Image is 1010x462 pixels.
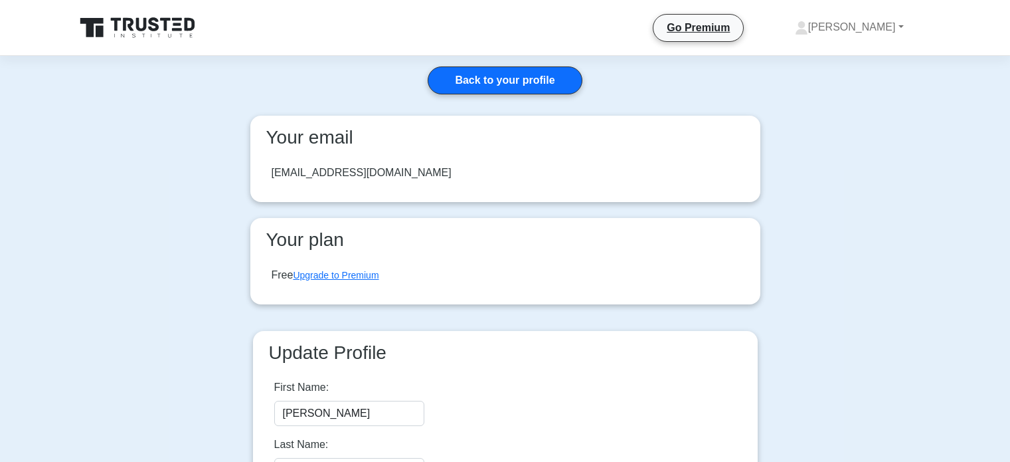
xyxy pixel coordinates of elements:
div: [EMAIL_ADDRESS][DOMAIN_NAME] [272,165,452,181]
a: Go Premium [659,19,738,36]
a: Upgrade to Premium [293,270,379,281]
h3: Your email [261,126,750,149]
div: Free [272,267,379,283]
a: Back to your profile [428,66,582,94]
label: First Name: [274,380,329,396]
a: [PERSON_NAME] [763,14,936,41]
h3: Update Profile [264,342,747,364]
h3: Your plan [261,229,750,251]
label: Last Name: [274,437,329,453]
